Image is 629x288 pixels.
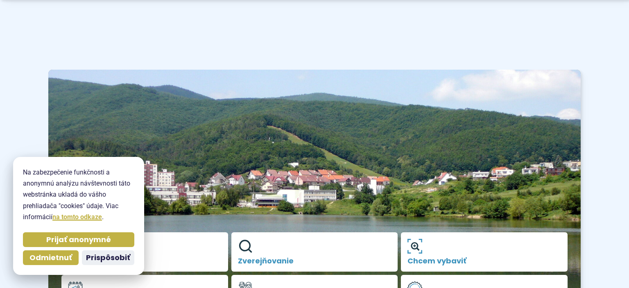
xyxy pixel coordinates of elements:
[401,232,568,272] a: Chcem vybaviť
[68,257,222,265] span: Úradná tabuľa
[61,232,228,272] a: Úradná tabuľa
[238,257,391,265] span: Zverejňovanie
[46,235,111,245] span: Prijať anonymné
[86,253,130,263] span: Prispôsobiť
[231,232,398,272] a: Zverejňovanie
[23,232,134,247] button: Prijať anonymné
[23,167,134,222] p: Na zabezpečenie funkčnosti a anonymnú analýzu návštevnosti táto webstránka ukladá do vášho prehli...
[407,257,561,265] span: Chcem vybaviť
[23,250,79,265] button: Odmietnuť
[29,253,72,263] span: Odmietnuť
[52,213,102,221] a: na tomto odkaze
[82,250,134,265] button: Prispôsobiť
